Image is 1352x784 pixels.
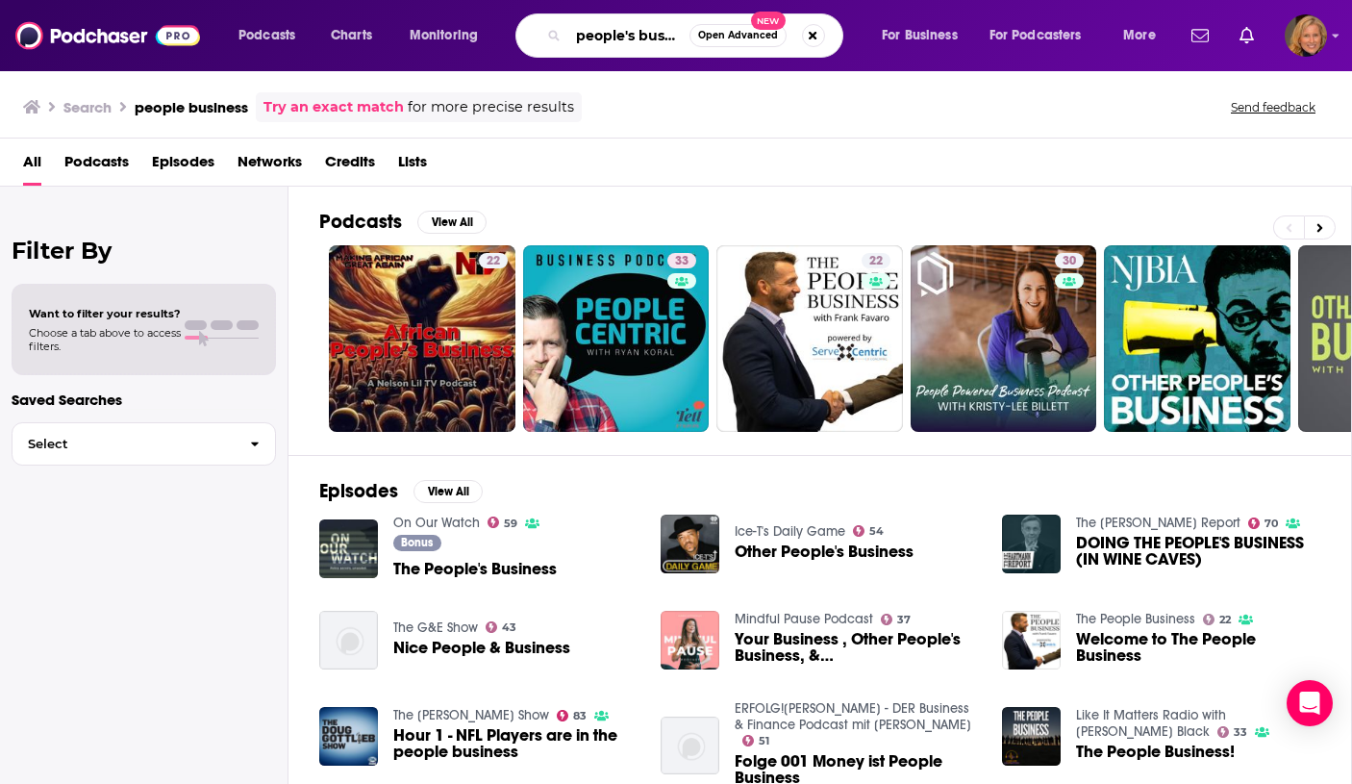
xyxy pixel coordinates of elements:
[396,20,503,51] button: open menu
[1217,726,1248,738] a: 33
[735,611,873,627] a: Mindful Pause Podcast
[29,307,181,320] span: Want to filter your results?
[1076,535,1320,568] span: DOING THE PEOPLE'S BUSINESS (IN WINE CAVES)
[152,146,214,186] a: Episodes
[661,611,719,670] img: Your Business , Other People's Business, & God's Business
[329,245,515,432] a: 22
[393,707,549,723] a: The Dan Patrick Show
[393,727,638,760] a: Hour 1 - NFL Players are in the people business
[319,707,378,766] img: Hour 1 - NFL Players are in the people business
[735,631,979,664] span: Your Business , Other People's Business, & [DEMOGRAPHIC_DATA]'s Business
[716,245,903,432] a: 22
[488,517,518,528] a: 59
[661,515,719,573] img: Other People's Business
[1076,707,1226,740] a: Like It Matters Radio with Scott V. Black
[1287,680,1333,726] div: Open Intercom Messenger
[238,22,295,49] span: Podcasts
[1002,611,1061,670] img: Welcome to The People Business
[1076,515,1240,531] a: The Hartmann Report
[12,391,276,409] p: Saved Searches
[63,98,112,116] h3: Search
[759,737,769,746] span: 51
[1055,253,1084,268] a: 30
[882,22,958,49] span: For Business
[502,623,516,632] span: 43
[667,253,696,268] a: 33
[225,20,320,51] button: open menu
[989,22,1082,49] span: For Podcasters
[487,252,500,271] span: 22
[1002,515,1061,573] img: DOING THE PEOPLE'S BUSINESS (IN WINE CAVES)
[868,20,982,51] button: open menu
[735,631,979,664] a: Your Business , Other People's Business, & God's Business
[393,561,557,577] a: The People's Business
[689,24,787,47] button: Open AdvancedNew
[1002,707,1061,766] a: The People Business!
[319,210,487,234] a: PodcastsView All
[23,146,41,186] a: All
[319,611,378,670] a: Nice People & Business
[64,146,129,186] a: Podcasts
[675,252,689,271] span: 33
[393,515,480,531] a: On Our Watch
[735,523,845,540] a: Ice-T's Daily Game
[568,20,689,51] input: Search podcasts, credits, & more...
[479,253,508,268] a: 22
[318,20,384,51] a: Charts
[398,146,427,186] a: Lists
[13,438,235,450] span: Select
[977,20,1110,51] button: open menu
[1285,14,1327,57] img: User Profile
[1232,19,1262,52] a: Show notifications dropdown
[1076,744,1235,760] span: The People Business!
[393,640,570,656] a: Nice People & Business
[1234,728,1247,737] span: 33
[1123,22,1156,49] span: More
[319,479,483,503] a: EpisodesView All
[319,519,378,578] a: The People's Business
[1285,14,1327,57] button: Show profile menu
[869,527,884,536] span: 54
[319,210,402,234] h2: Podcasts
[12,422,276,466] button: Select
[504,519,517,528] span: 59
[1184,19,1216,52] a: Show notifications dropdown
[534,13,862,58] div: Search podcasts, credits, & more...
[735,544,914,560] a: Other People's Business
[319,479,398,503] h2: Episodes
[12,237,276,265] h2: Filter By
[135,98,248,116] h3: people business
[1285,14,1327,57] span: Logged in as LauraHVM
[408,96,574,118] span: for more precise results
[410,22,478,49] span: Monitoring
[853,525,885,537] a: 54
[869,252,883,271] span: 22
[1076,631,1320,664] a: Welcome to The People Business
[1264,519,1278,528] span: 70
[698,31,778,40] span: Open Advanced
[413,480,483,503] button: View All
[661,717,719,775] a: Folge 001 Money ist People Business
[29,326,181,353] span: Choose a tab above to access filters.
[486,621,517,633] a: 43
[15,17,200,54] img: Podchaser - Follow, Share and Rate Podcasts
[263,96,404,118] a: Try an exact match
[238,146,302,186] a: Networks
[557,710,588,721] a: 83
[735,700,971,733] a: ERFOLG!REICH - DER Business & Finance Podcast mit Sven Lorenz
[573,712,587,721] span: 83
[523,245,710,432] a: 33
